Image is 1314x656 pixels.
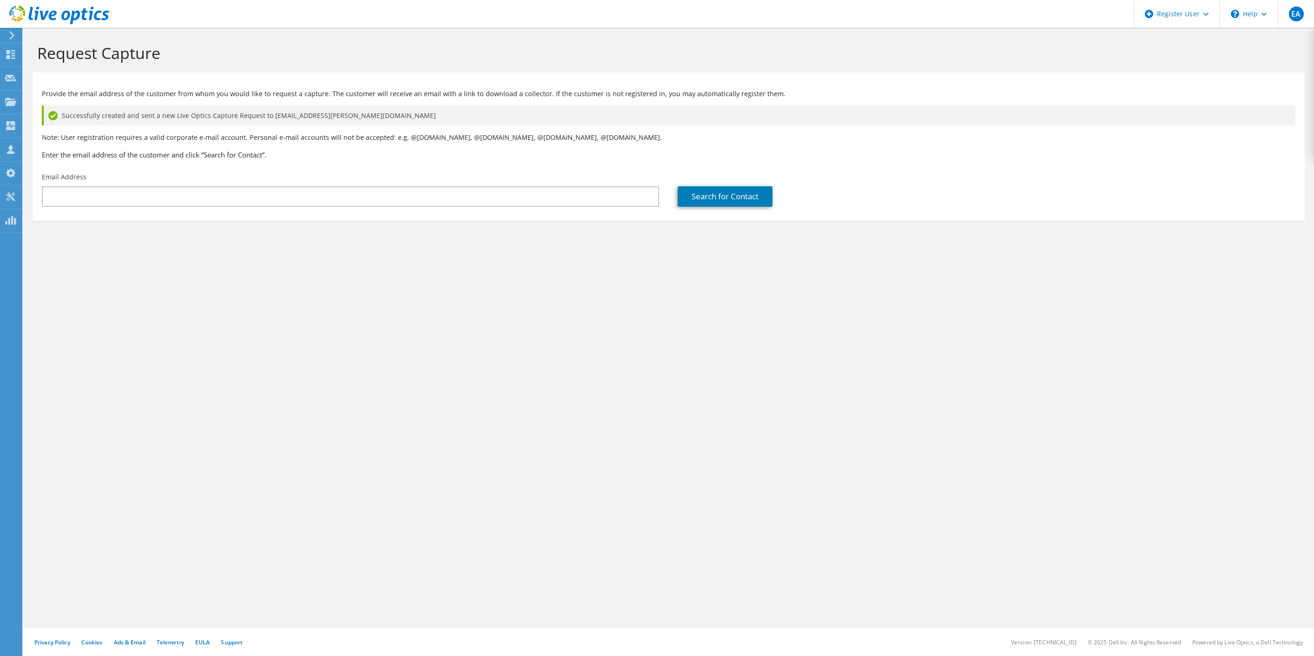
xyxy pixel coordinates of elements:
a: Privacy Policy [34,638,70,646]
a: Telemetry [157,638,184,646]
h3: Enter the email address of the customer and click “Search for Contact”. [42,150,1295,160]
a: Support [221,638,243,646]
label: Email Address [42,172,86,182]
span: Successfully created and sent a new Live Optics Capture Request to [EMAIL_ADDRESS][PERSON_NAME][D... [62,111,436,121]
li: Powered by Live Optics, a Dell Technology [1192,638,1303,646]
a: Search for Contact [678,186,773,207]
li: © 2025 Dell Inc. All Rights Reserved [1088,638,1181,646]
p: Provide the email address of the customer from whom you would like to request a capture. The cust... [42,89,1295,99]
p: Note: User registration requires a valid corporate e-mail account. Personal e-mail accounts will ... [42,132,1295,143]
a: Cookies [81,638,103,646]
a: Ads & Email [114,638,145,646]
a: EULA [195,638,210,646]
li: Version: [TECHNICAL_ID] [1011,638,1076,646]
span: EA [1289,7,1304,21]
svg: \n [1231,10,1239,18]
h1: Request Capture [37,43,1295,63]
